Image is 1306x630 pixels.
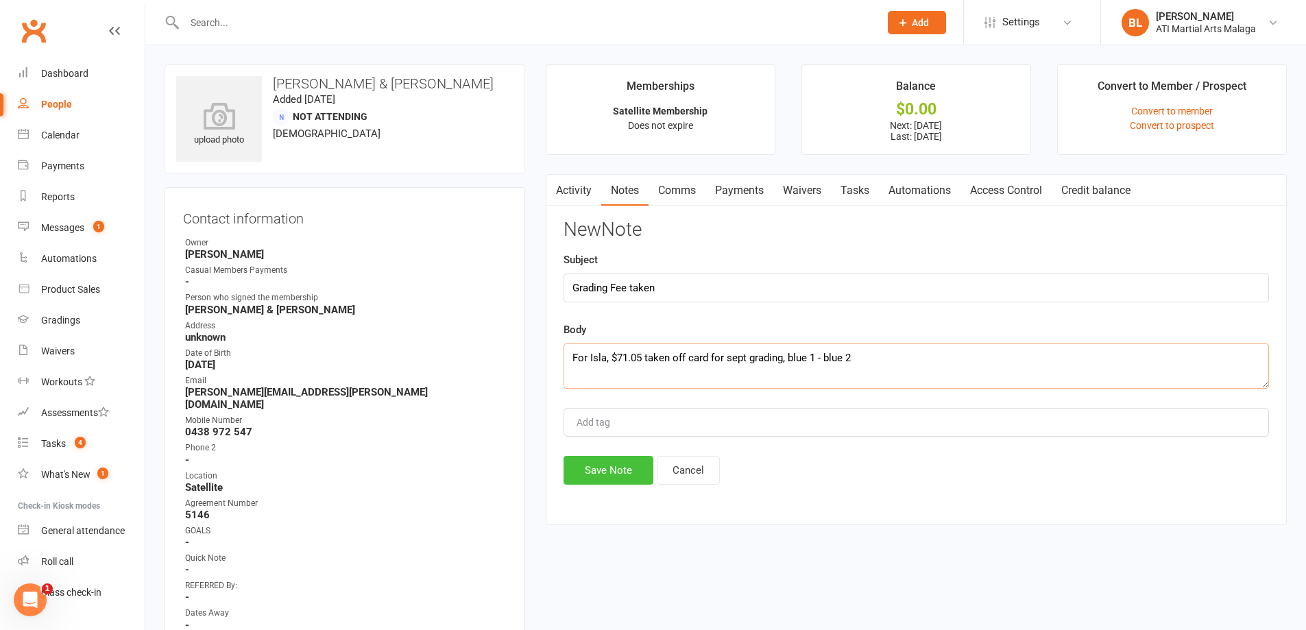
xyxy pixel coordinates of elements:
[18,213,145,243] a: Messages 1
[18,459,145,490] a: What's New1
[657,456,720,485] button: Cancel
[93,221,104,232] span: 1
[185,359,507,371] strong: [DATE]
[1131,106,1213,117] a: Convert to member
[97,468,108,479] span: 1
[293,111,367,122] span: Not Attending
[41,315,80,326] div: Gradings
[41,160,84,171] div: Payments
[1002,7,1040,38] span: Settings
[18,336,145,367] a: Waivers
[18,577,145,608] a: Class kiosk mode
[18,516,145,546] a: General attendance kiosk mode
[185,426,507,438] strong: 0438 972 547
[185,386,507,411] strong: [PERSON_NAME][EMAIL_ADDRESS][PERSON_NAME][DOMAIN_NAME]
[613,106,708,117] strong: Satellite Membership
[41,587,101,598] div: Class check-in
[41,376,82,387] div: Workouts
[1156,10,1256,23] div: [PERSON_NAME]
[831,175,879,206] a: Tasks
[41,284,100,295] div: Product Sales
[773,175,831,206] a: Waivers
[1122,9,1149,36] div: BL
[42,583,53,594] span: 1
[185,564,507,576] strong: -
[273,93,335,106] time: Added [DATE]
[185,454,507,466] strong: -
[546,175,601,206] a: Activity
[628,120,693,131] span: Does not expire
[1130,120,1214,131] a: Convert to prospect
[912,17,929,28] span: Add
[896,77,936,102] div: Balance
[185,536,507,548] strong: -
[14,583,47,616] iframe: Intercom live chat
[185,248,507,261] strong: [PERSON_NAME]
[176,76,513,91] h3: [PERSON_NAME] & [PERSON_NAME]
[18,89,145,120] a: People
[18,274,145,305] a: Product Sales
[183,206,507,226] h3: Contact information
[564,252,598,268] label: Subject
[564,456,653,485] button: Save Note
[18,367,145,398] a: Workouts
[575,414,623,431] input: Add tag
[185,470,507,483] div: Location
[18,182,145,213] a: Reports
[649,175,705,206] a: Comms
[41,438,66,449] div: Tasks
[176,102,262,147] div: upload photo
[564,219,1269,241] h3: New Note
[185,264,507,277] div: Casual Members Payments
[18,398,145,428] a: Assessments
[814,120,1018,142] p: Next: [DATE] Last: [DATE]
[41,346,75,356] div: Waivers
[185,276,507,288] strong: -
[18,120,145,151] a: Calendar
[564,322,586,338] label: Body
[41,469,90,480] div: What's New
[185,441,507,455] div: Phone 2
[185,591,507,603] strong: -
[627,77,694,102] div: Memberships
[185,524,507,537] div: GOALS
[180,13,870,32] input: Search...
[75,437,86,448] span: 4
[185,579,507,592] div: REFERRED By:
[1052,175,1140,206] a: Credit balance
[273,128,380,140] span: [DEMOGRAPHIC_DATA]
[1098,77,1246,102] div: Convert to Member / Prospect
[41,130,80,141] div: Calendar
[888,11,946,34] button: Add
[16,14,51,48] a: Clubworx
[41,407,109,418] div: Assessments
[18,243,145,274] a: Automations
[185,331,507,343] strong: unknown
[185,509,507,521] strong: 5146
[814,102,1018,117] div: $0.00
[41,253,97,264] div: Automations
[185,552,507,565] div: Quick Note
[185,291,507,304] div: Person who signed the membership
[879,175,960,206] a: Automations
[564,343,1269,389] textarea: For Isla, $71.05 taken off card for sept grading, blue 1 - blue 2
[18,546,145,577] a: Roll call
[705,175,773,206] a: Payments
[41,222,84,233] div: Messages
[564,274,1269,302] input: optional
[41,556,73,567] div: Roll call
[41,525,125,536] div: General attendance
[960,175,1052,206] a: Access Control
[185,481,507,494] strong: Satellite
[18,58,145,89] a: Dashboard
[18,428,145,459] a: Tasks 4
[185,319,507,332] div: Address
[41,191,75,202] div: Reports
[185,414,507,427] div: Mobile Number
[601,175,649,206] a: Notes
[185,374,507,387] div: Email
[41,68,88,79] div: Dashboard
[185,347,507,360] div: Date of Birth
[185,304,507,316] strong: [PERSON_NAME] & [PERSON_NAME]
[41,99,72,110] div: People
